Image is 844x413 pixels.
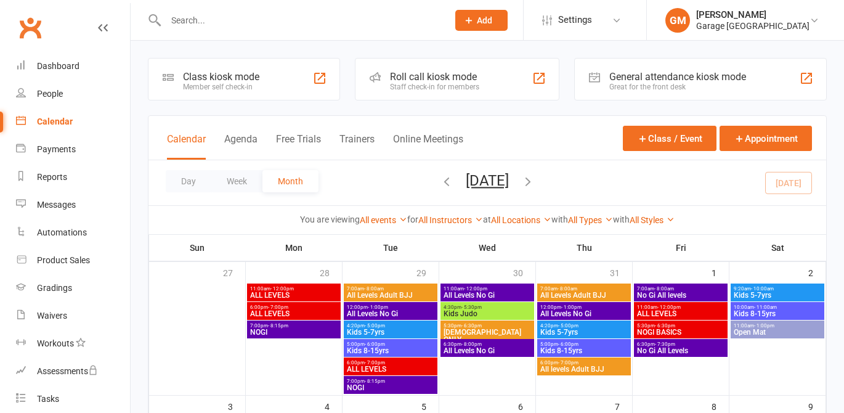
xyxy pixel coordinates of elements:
input: Search... [162,12,439,29]
a: Gradings [16,274,130,302]
span: All Levels No Gi [443,292,532,299]
span: 5:30pm [443,323,532,329]
span: Kids 8-15yrs [346,347,435,354]
div: 28 [320,262,342,282]
strong: at [483,215,491,224]
span: All Levels No Gi [540,310,628,317]
a: Tasks [16,385,130,413]
span: 11:00am [733,323,822,329]
a: Calendar [16,108,130,136]
span: - 5:00pm [365,323,385,329]
span: 9:20am [733,286,822,292]
a: Assessments [16,358,130,385]
a: All Types [568,215,613,225]
div: 27 [223,262,245,282]
a: All events [360,215,407,225]
a: All Instructors [418,215,483,225]
span: 7:00am [346,286,435,292]
th: Mon [246,235,343,261]
button: Month [262,170,319,192]
span: NOGI BASICS [636,329,725,336]
span: - 6:30pm [461,323,482,329]
span: Kids 5-7yrs [346,329,435,336]
strong: for [407,215,418,224]
div: Waivers [37,311,67,321]
div: [PERSON_NAME] [696,9,810,20]
span: 11:00am [250,286,338,292]
span: - 8:00am [364,286,384,292]
strong: with [613,215,630,224]
div: 29 [416,262,439,282]
span: 4:20pm [346,323,435,329]
span: - 7:00pm [268,305,288,310]
span: - 12:00pm [464,286,487,292]
span: - 5:00pm [558,323,578,329]
span: - 6:00pm [558,341,578,347]
span: 11:00am [443,286,532,292]
button: Day [166,170,211,192]
a: Messages [16,191,130,219]
a: All Styles [630,215,675,225]
span: 5:00pm [540,341,628,347]
span: 7:00pm [250,323,338,329]
div: Roll call kiosk mode [390,71,479,83]
span: 12:00pm [346,305,435,310]
span: 11:00am [636,305,725,310]
span: - 12:00pm [270,286,294,292]
span: ALL LEVELS [346,366,435,373]
th: Fri [633,235,729,261]
span: - 8:15pm [268,323,288,329]
span: Kids 5-7yrs [540,329,628,336]
span: - 5:30pm [461,305,482,310]
span: 6:00pm [250,305,338,310]
span: Kids 5-7yrs [733,292,822,299]
div: People [37,89,63,99]
div: 31 [610,262,632,282]
span: - 7:00pm [365,360,385,366]
span: 4:20pm [540,323,628,329]
span: 4:30pm [443,305,532,310]
span: Add [477,15,492,25]
a: Dashboard [16,52,130,80]
th: Wed [439,235,536,261]
strong: You are viewing [300,215,360,224]
span: All Levels No Gi [346,310,435,317]
span: 7:00pm [346,378,435,384]
span: No Gi All Levels [636,347,725,354]
span: 6:00pm [540,360,628,366]
div: Gradings [37,283,72,293]
a: People [16,80,130,108]
div: GM [665,8,690,33]
span: 6:30pm [443,341,532,347]
div: 30 [513,262,535,282]
span: Settings [558,6,592,34]
span: ALL LEVELS [636,310,725,317]
a: Clubworx [15,12,46,43]
div: Dashboard [37,61,79,71]
span: 10:00am [733,305,822,310]
button: [DATE] [466,172,509,189]
div: Messages [37,200,76,210]
span: ALL LEVELS [250,310,338,317]
span: - 8:00am [654,286,674,292]
span: [DEMOGRAPHIC_DATA] ONLY [443,329,532,343]
div: Automations [37,227,87,237]
span: NOGI [250,329,338,336]
span: 12:00pm [540,305,628,310]
span: No Gi All levels [636,292,725,299]
button: Add [455,10,508,31]
div: Member self check-in [183,83,259,91]
a: Workouts [16,330,130,358]
span: - 1:00pm [368,305,388,310]
div: Great for the front desk [609,83,746,91]
div: Assessments [37,366,98,376]
span: - 6:30pm [655,323,675,329]
div: Garage [GEOGRAPHIC_DATA] [696,20,810,31]
div: Tasks [37,394,59,404]
div: Reports [37,172,67,182]
div: Staff check-in for members [390,83,479,91]
div: Class kiosk mode [183,71,259,83]
a: Reports [16,163,130,191]
span: - 8:15pm [365,378,385,384]
span: - 6:00pm [365,341,385,347]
